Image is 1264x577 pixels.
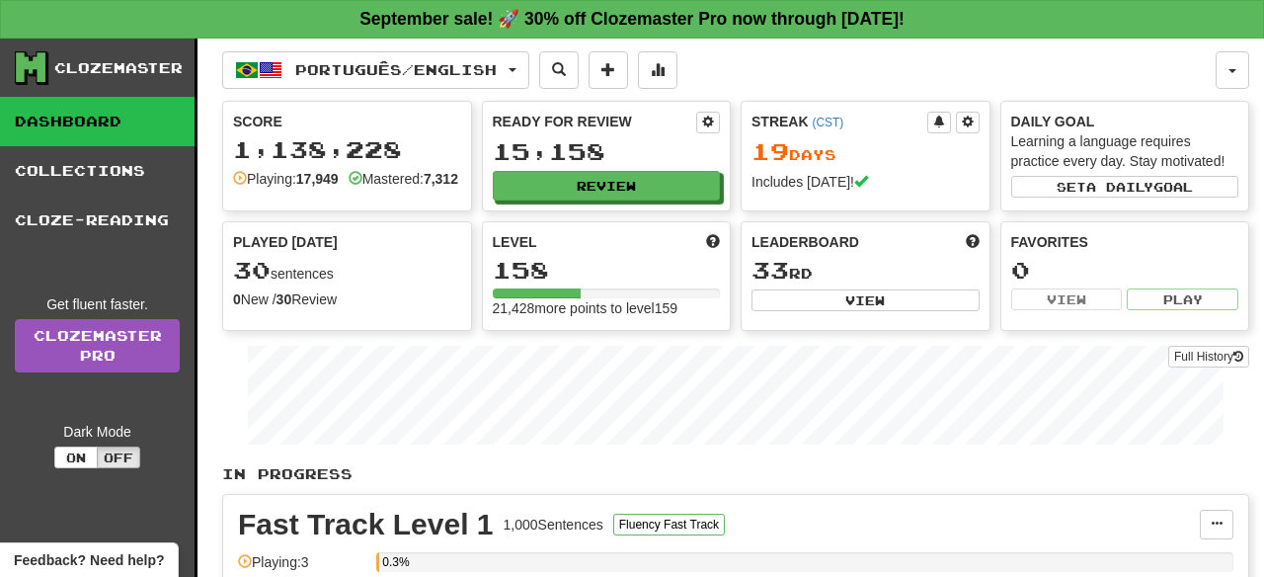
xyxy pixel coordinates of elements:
button: Fluency Fast Track [613,514,725,536]
a: ClozemasterPro [15,319,180,372]
div: Ready for Review [493,112,697,131]
button: Review [493,171,721,201]
span: 30 [233,256,271,284]
div: Learning a language requires practice every day. Stay motivated! [1011,131,1239,171]
div: 158 [493,258,721,283]
div: rd [751,258,980,284]
span: This week in points, UTC [966,232,980,252]
span: 19 [751,137,789,165]
div: Playing: [233,169,339,189]
strong: 7,312 [424,171,458,187]
div: Fast Track Level 1 [238,510,494,539]
button: View [1011,288,1123,310]
button: Add sentence to collection [589,51,628,89]
span: Open feedback widget [14,550,164,570]
button: Search sentences [539,51,579,89]
div: Includes [DATE]! [751,172,980,192]
button: Full History [1168,346,1249,368]
strong: 30 [276,291,292,307]
span: Played [DATE] [233,232,338,252]
span: Score more points to level up [706,232,720,252]
span: 33 [751,256,789,284]
button: Play [1127,288,1238,310]
span: Level [493,232,537,252]
p: In Progress [222,464,1249,484]
div: 1,138,228 [233,137,461,162]
div: Day s [751,139,980,165]
div: 15,158 [493,139,721,164]
div: Get fluent faster. [15,294,180,314]
span: Português / English [295,61,497,78]
strong: 0 [233,291,241,307]
span: Leaderboard [751,232,859,252]
a: (CST) [812,116,843,129]
span: a daily [1086,180,1153,194]
div: Mastered: [349,169,458,189]
strong: 17,949 [296,171,339,187]
div: 0 [1011,258,1239,283]
div: sentences [233,258,461,284]
div: Dark Mode [15,422,180,442]
div: Daily Goal [1011,112,1239,131]
button: Off [97,447,140,468]
div: Favorites [1011,232,1239,252]
strong: September sale! 🚀 30% off Clozemaster Pro now through [DATE]! [359,9,905,29]
div: Score [233,112,461,131]
button: On [54,447,98,468]
div: Clozemaster [54,58,183,78]
button: Seta dailygoal [1011,176,1239,198]
div: New / Review [233,289,461,309]
button: More stats [638,51,677,89]
div: Streak [751,112,927,131]
div: 1,000 Sentences [504,515,603,535]
div: 21,428 more points to level 159 [493,298,721,318]
button: View [751,289,980,311]
button: Português/English [222,51,529,89]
